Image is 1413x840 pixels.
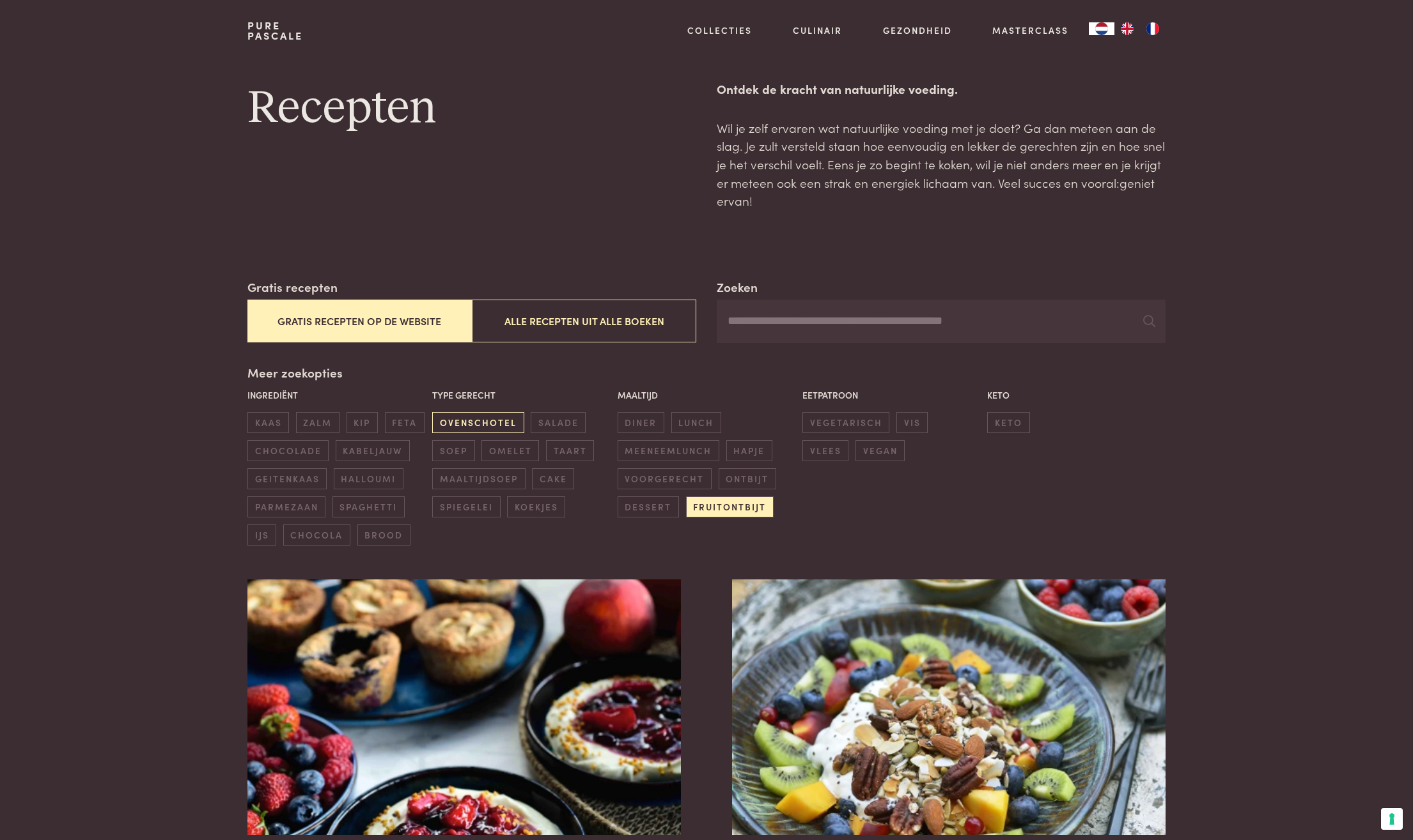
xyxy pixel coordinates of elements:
a: Gezondheid [883,24,952,37]
p: Type gerecht [432,388,611,402]
span: kaas [247,412,289,433]
span: chocola [283,524,350,546]
span: hapje [726,440,772,461]
p: Maaltijd [618,388,796,402]
span: meeneemlunch [618,440,719,461]
span: halloumi [334,468,403,489]
span: zalm [296,412,340,433]
span: keto [987,412,1029,433]
span: soep [432,440,474,461]
span: salade [531,412,586,433]
span: vlees [802,440,848,461]
span: kip [347,412,378,433]
span: omelet [481,440,539,461]
span: spiegelei [432,496,500,517]
label: Gratis recepten [247,278,338,296]
p: Keto [987,388,1166,402]
span: parmezaan [247,496,325,517]
span: taart [546,440,594,461]
a: Culinair [793,24,842,37]
span: chocolade [247,440,329,461]
span: diner [618,412,664,433]
ul: Language list [1114,22,1166,35]
a: Masterclass [992,24,1068,37]
p: Eetpatroon [802,388,981,402]
span: maaltijdsoep [432,468,525,489]
span: lunch [671,412,721,433]
span: vegan [855,440,905,461]
p: Wil je zelf ervaren wat natuurlijke voeding met je doet? Ga dan meteen aan de slag. Je zult verst... [717,119,1166,210]
a: NL [1089,22,1114,35]
a: PurePascale [247,20,303,41]
span: fruitontbijt [686,496,774,517]
span: brood [357,524,410,546]
span: kabeljauw [336,440,410,461]
span: vis [896,412,928,433]
strong: Ontdek de kracht van natuurlijke voeding. [717,80,958,97]
span: geitenkaas [247,468,327,489]
span: ovenschotel [432,412,524,433]
aside: Language selected: Nederlands [1089,22,1166,35]
img: Luxe fruitontbijt [247,579,681,835]
span: koekjes [507,496,565,517]
span: vegetarisch [802,412,889,433]
p: Ingrediënt [247,388,426,402]
span: voorgerecht [618,468,712,489]
span: ijs [247,524,276,546]
button: Gratis recepten op de website [247,300,472,342]
span: dessert [618,496,679,517]
a: Collecties [687,24,752,37]
button: Uw voorkeuren voor toestemming voor trackingtechnologieën [1381,808,1403,830]
label: Zoeken [717,278,758,296]
a: EN [1114,22,1140,35]
img: Fruitontbijt met noten en zaden [732,579,1166,835]
button: Alle recepten uit alle boeken [472,300,696,342]
span: ontbijt [719,468,776,489]
h1: Recepten [247,80,696,137]
span: feta [385,412,425,433]
a: FR [1140,22,1166,35]
div: Language [1089,22,1114,35]
span: cake [532,468,574,489]
span: spaghetti [332,496,405,517]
